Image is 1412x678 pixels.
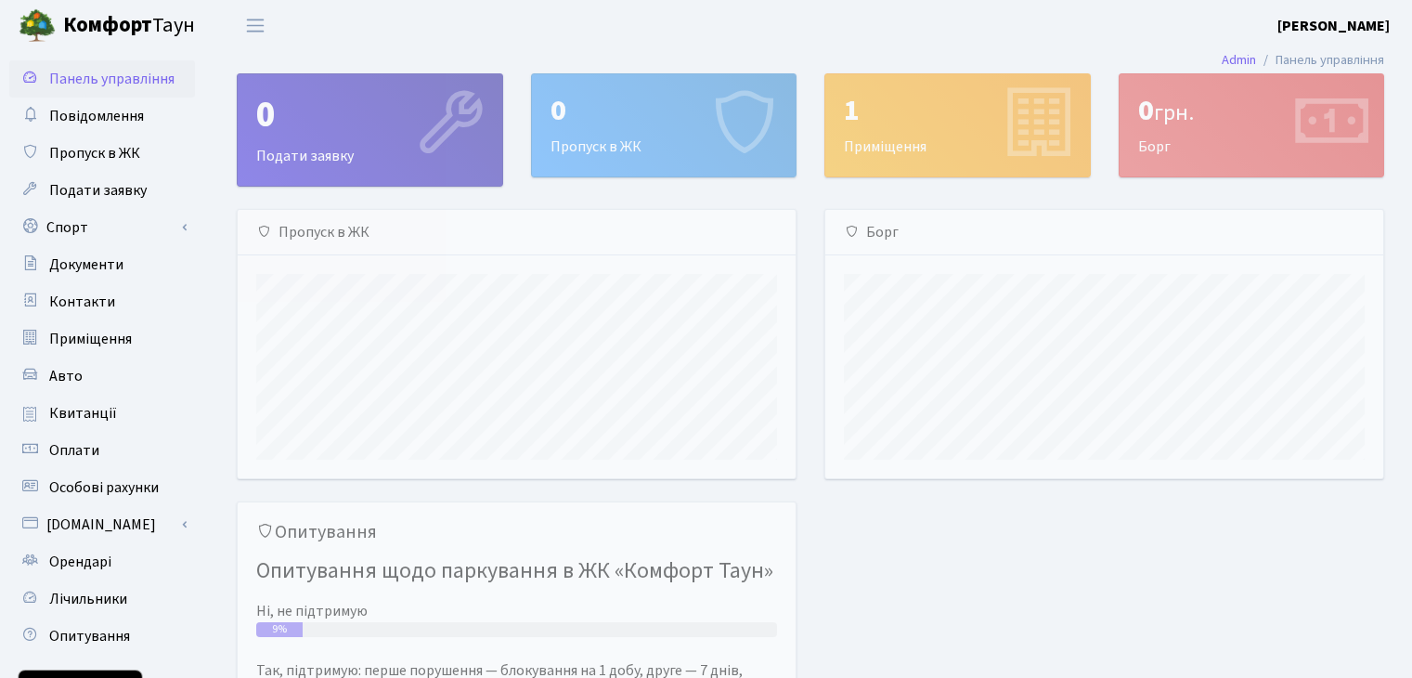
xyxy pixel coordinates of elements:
h4: Опитування щодо паркування в ЖК «Комфорт Таун» [256,551,777,593]
div: Борг [1120,74,1384,176]
span: Квитанції [49,403,117,424]
span: Приміщення [49,329,132,349]
a: [DOMAIN_NAME] [9,506,195,543]
span: грн. [1154,97,1194,129]
a: Повідомлення [9,98,195,135]
div: 0 [1138,93,1366,128]
a: Спорт [9,209,195,246]
div: 0 [551,93,778,128]
span: Контакти [49,292,115,312]
a: Особові рахунки [9,469,195,506]
span: Документи [49,254,123,275]
a: 1Приміщення [824,73,1091,177]
span: Повідомлення [49,106,144,126]
b: Комфорт [63,10,152,40]
a: Оплати [9,432,195,469]
a: Подати заявку [9,172,195,209]
a: 0Подати заявку [237,73,503,187]
b: [PERSON_NAME] [1277,16,1390,36]
div: 0 [256,93,484,137]
a: Орендарі [9,543,195,580]
a: Лічильники [9,580,195,618]
div: Подати заявку [238,74,502,186]
span: Пропуск в ЖК [49,143,140,163]
div: Пропуск в ЖК [532,74,797,176]
span: Особові рахунки [49,477,159,498]
h5: Опитування [256,521,777,543]
a: Приміщення [9,320,195,358]
a: Авто [9,358,195,395]
a: Admin [1222,50,1256,70]
div: Ні, не підтримую [256,600,777,622]
a: 0Пропуск в ЖК [531,73,797,177]
a: [PERSON_NAME] [1277,15,1390,37]
span: Опитування [49,626,130,646]
a: Пропуск в ЖК [9,135,195,172]
span: Оплати [49,440,99,461]
div: Пропуск в ЖК [238,210,796,255]
img: logo.png [19,7,56,45]
span: Авто [49,366,83,386]
span: Орендарі [49,552,111,572]
span: Таун [63,10,195,42]
div: 9% [256,622,303,637]
li: Панель управління [1256,50,1384,71]
a: Документи [9,246,195,283]
div: 1 [844,93,1071,128]
a: Квитанції [9,395,195,432]
button: Переключити навігацію [232,10,279,41]
div: Приміщення [825,74,1090,176]
span: Панель управління [49,69,175,89]
a: Опитування [9,618,195,655]
a: Панель управління [9,60,195,98]
a: Контакти [9,283,195,320]
div: Борг [825,210,1383,255]
span: Лічильники [49,589,127,609]
span: Подати заявку [49,180,147,201]
nav: breadcrumb [1194,41,1412,80]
